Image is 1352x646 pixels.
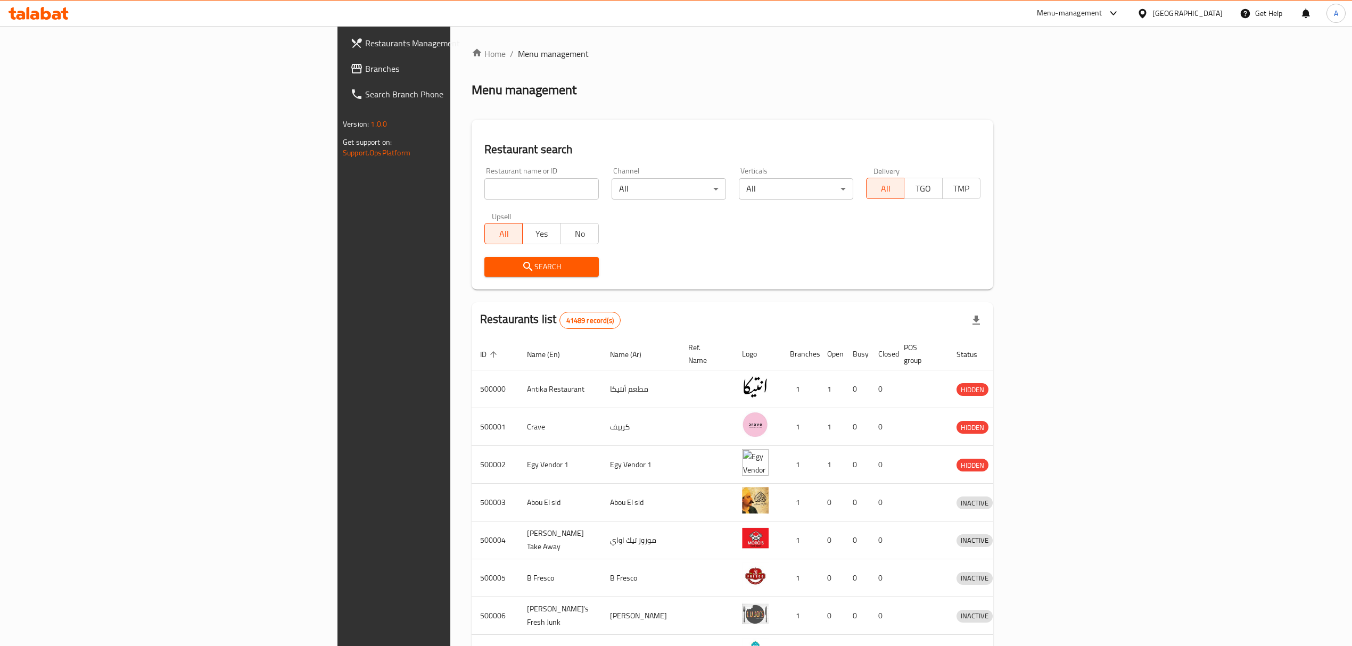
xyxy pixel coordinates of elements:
[601,408,680,446] td: كرييف
[365,62,555,75] span: Branches
[484,142,980,158] h2: Restaurant search
[601,370,680,408] td: مطعم أنتيكا
[947,181,976,196] span: TMP
[844,370,870,408] td: 0
[957,348,991,361] span: Status
[742,562,769,589] img: B Fresco
[781,484,819,521] td: 1
[957,421,988,434] span: HIDDEN
[601,597,680,635] td: [PERSON_NAME]
[493,260,590,274] span: Search
[781,408,819,446] td: 1
[819,597,844,635] td: 0
[781,370,819,408] td: 1
[870,559,895,597] td: 0
[870,484,895,521] td: 0
[343,146,410,160] a: Support.OpsPlatform
[963,308,989,333] div: Export file
[957,610,993,622] span: INACTIVE
[957,383,988,396] div: HIDDEN
[601,446,680,484] td: Egy Vendor 1
[342,56,563,81] a: Branches
[742,600,769,627] img: Lujo's Fresh Junk
[781,597,819,635] td: 1
[565,226,595,242] span: No
[742,374,769,400] img: Antika Restaurant
[489,226,518,242] span: All
[559,312,621,329] div: Total records count
[904,341,935,367] span: POS group
[1152,7,1223,19] div: [GEOGRAPHIC_DATA]
[957,610,993,623] div: INACTIVE
[560,316,620,326] span: 41489 record(s)
[870,338,895,370] th: Closed
[844,446,870,484] td: 0
[957,421,988,434] div: HIDDEN
[365,88,555,101] span: Search Branch Phone
[819,408,844,446] td: 1
[342,81,563,107] a: Search Branch Phone
[560,223,599,244] button: No
[819,370,844,408] td: 1
[866,178,904,199] button: All
[844,521,870,559] td: 0
[480,348,500,361] span: ID
[957,384,988,396] span: HIDDEN
[601,521,680,559] td: موروز تيك اواي
[343,135,392,149] span: Get support on:
[739,178,853,200] div: All
[522,223,560,244] button: Yes
[870,521,895,559] td: 0
[844,597,870,635] td: 0
[601,484,680,521] td: Abou El sid
[844,559,870,597] td: 0
[957,534,993,546] span: INACTIVE
[527,226,556,242] span: Yes
[484,178,599,200] input: Search for restaurant name or ID..
[601,559,680,597] td: B Fresco
[844,338,870,370] th: Busy
[942,178,980,199] button: TMP
[484,257,599,277] button: Search
[819,521,844,559] td: 0
[871,181,900,196] span: All
[909,181,938,196] span: TGO
[957,572,993,584] span: INACTIVE
[844,484,870,521] td: 0
[844,408,870,446] td: 0
[781,446,819,484] td: 1
[781,559,819,597] td: 1
[688,341,721,367] span: Ref. Name
[870,370,895,408] td: 0
[484,223,523,244] button: All
[819,446,844,484] td: 1
[957,497,993,509] span: INACTIVE
[370,117,387,131] span: 1.0.0
[612,178,726,200] div: All
[781,521,819,559] td: 1
[480,311,621,329] h2: Restaurants list
[957,459,988,471] span: HIDDEN
[870,446,895,484] td: 0
[742,487,769,514] img: Abou El sid
[781,338,819,370] th: Branches
[742,525,769,551] img: Moro's Take Away
[527,348,574,361] span: Name (En)
[1334,7,1338,19] span: A
[873,167,900,175] label: Delivery
[492,212,512,220] label: Upsell
[819,338,844,370] th: Open
[819,559,844,597] td: 0
[904,178,942,199] button: TGO
[819,484,844,521] td: 0
[1037,7,1102,20] div: Menu-management
[610,348,655,361] span: Name (Ar)
[742,449,769,476] img: Egy Vendor 1
[870,408,895,446] td: 0
[343,117,369,131] span: Version:
[365,37,555,49] span: Restaurants Management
